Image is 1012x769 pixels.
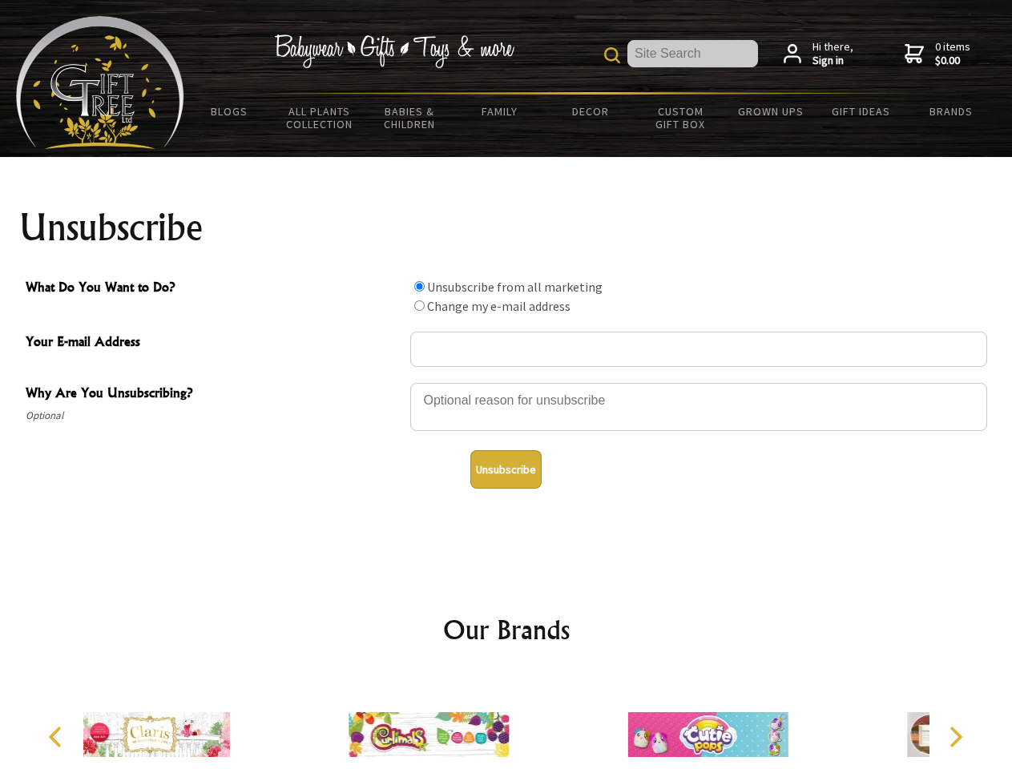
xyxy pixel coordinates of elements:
[414,281,425,292] input: What Do You Want to Do?
[470,450,542,489] button: Unsubscribe
[16,16,184,149] img: Babyware - Gifts - Toys and more...
[627,40,758,67] input: Site Search
[427,279,603,295] label: Unsubscribe from all marketing
[604,47,620,63] img: product search
[40,719,75,755] button: Previous
[32,610,981,649] h2: Our Brands
[427,298,571,314] label: Change my e-mail address
[812,40,853,68] span: Hi there,
[275,95,365,141] a: All Plants Collection
[905,40,970,68] a: 0 items$0.00
[545,95,635,128] a: Decor
[274,34,514,68] img: Babywear - Gifts - Toys & more
[410,383,987,431] textarea: Why Are You Unsubscribing?
[365,95,455,141] a: Babies & Children
[455,95,546,128] a: Family
[26,383,402,406] span: Why Are You Unsubscribing?
[414,300,425,311] input: What Do You Want to Do?
[935,54,970,68] strong: $0.00
[812,54,853,68] strong: Sign in
[19,208,994,247] h1: Unsubscribe
[935,39,970,68] span: 0 items
[26,406,402,425] span: Optional
[26,277,402,300] span: What Do You Want to Do?
[937,719,973,755] button: Next
[184,95,275,128] a: BLOGS
[725,95,816,128] a: Grown Ups
[816,95,906,128] a: Gift Ideas
[635,95,726,141] a: Custom Gift Box
[26,332,402,355] span: Your E-mail Address
[410,332,987,367] input: Your E-mail Address
[784,40,853,68] a: Hi there,Sign in
[906,95,997,128] a: Brands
